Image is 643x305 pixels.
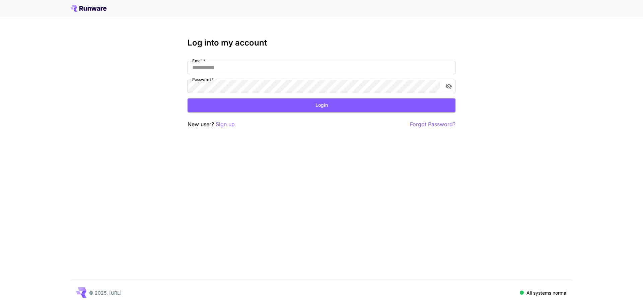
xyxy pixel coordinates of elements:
[188,120,235,129] p: New user?
[188,38,455,48] h3: Log into my account
[192,77,214,82] label: Password
[443,80,455,92] button: toggle password visibility
[192,58,205,64] label: Email
[526,289,567,296] p: All systems normal
[89,289,122,296] p: © 2025, [URL]
[410,120,455,129] button: Forgot Password?
[216,120,235,129] button: Sign up
[188,98,455,112] button: Login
